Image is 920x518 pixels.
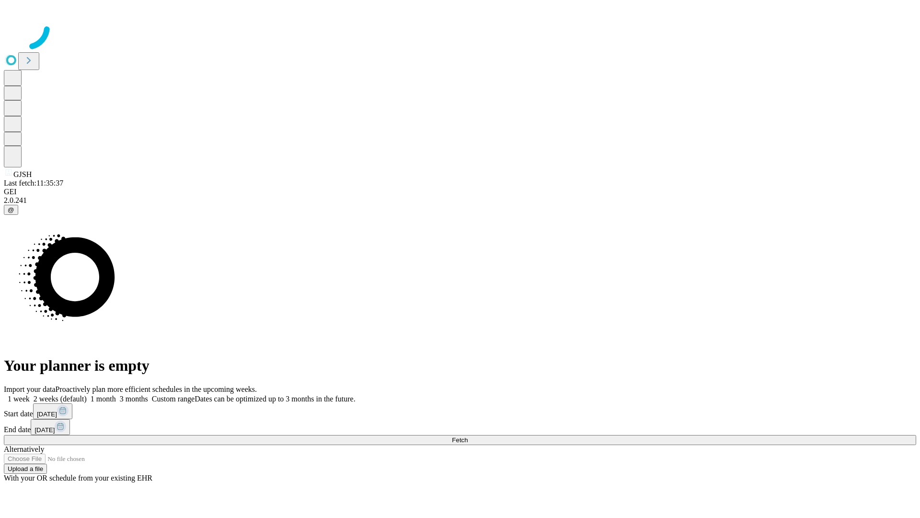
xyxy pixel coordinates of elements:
[4,357,916,375] h1: Your planner is empty
[4,196,916,205] div: 2.0.241
[37,411,57,418] span: [DATE]
[4,419,916,435] div: End date
[4,474,152,482] span: With your OR schedule from your existing EHR
[152,395,195,403] span: Custom range
[34,395,87,403] span: 2 weeks (default)
[4,435,916,445] button: Fetch
[4,464,47,474] button: Upload a file
[8,395,30,403] span: 1 week
[4,205,18,215] button: @
[33,403,72,419] button: [DATE]
[34,426,55,434] span: [DATE]
[4,445,44,453] span: Alternatively
[4,385,56,393] span: Import your data
[8,206,14,213] span: @
[13,170,32,178] span: GJSH
[452,436,468,444] span: Fetch
[4,403,916,419] div: Start date
[195,395,355,403] span: Dates can be optimized up to 3 months in the future.
[4,188,916,196] div: GEI
[91,395,116,403] span: 1 month
[120,395,148,403] span: 3 months
[4,179,63,187] span: Last fetch: 11:35:37
[31,419,70,435] button: [DATE]
[56,385,257,393] span: Proactively plan more efficient schedules in the upcoming weeks.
